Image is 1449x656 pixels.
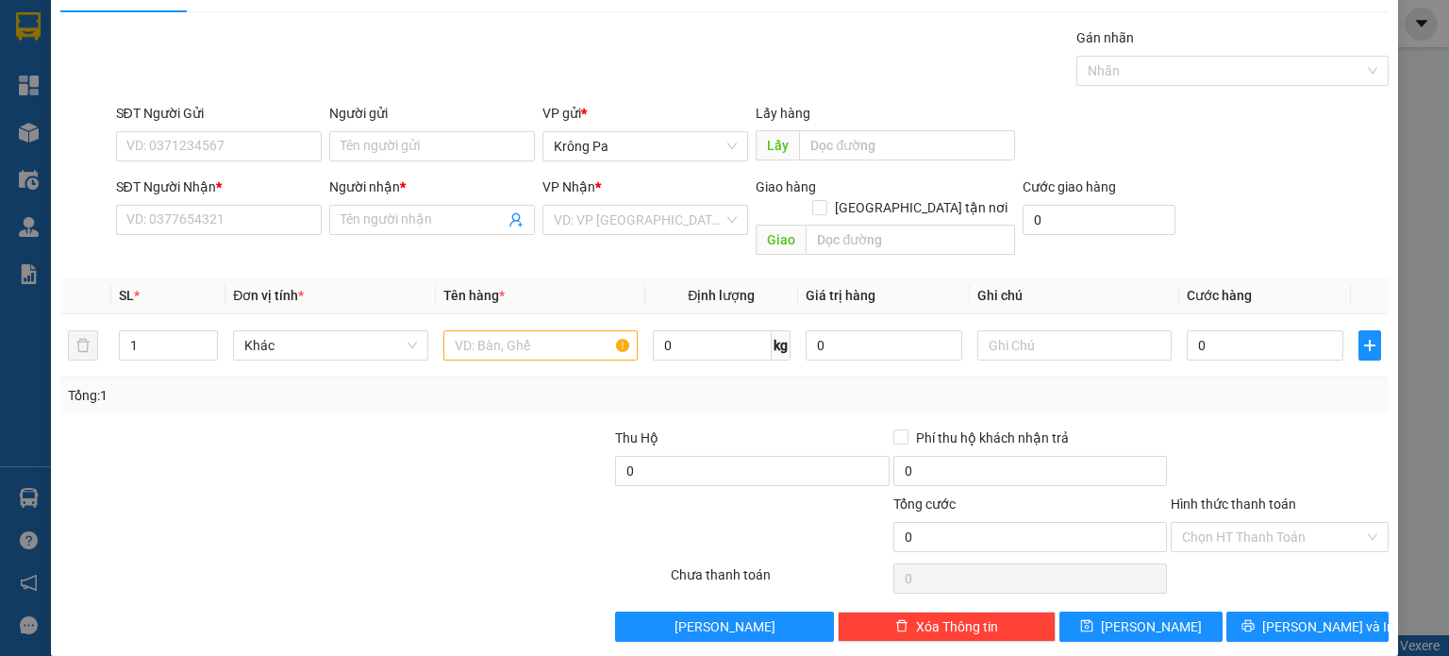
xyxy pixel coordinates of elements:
[542,103,748,124] div: VP gửi
[1187,288,1252,303] span: Cước hàng
[675,616,775,637] span: [PERSON_NAME]
[1023,205,1175,235] input: Cước giao hàng
[233,288,304,303] span: Đơn vị tính
[1076,30,1134,45] label: Gán nhãn
[756,225,806,255] span: Giao
[1101,616,1202,637] span: [PERSON_NAME]
[756,106,810,121] span: Lấy hàng
[615,612,833,642] button: [PERSON_NAME]
[443,288,505,303] span: Tên hàng
[169,72,205,94] span: Gửi:
[806,330,962,361] input: 0
[756,130,799,160] span: Lấy
[1080,619,1093,634] span: save
[772,330,791,361] span: kg
[542,179,595,194] span: VP Nhận
[838,612,1056,642] button: deleteXóa Thông tin
[756,179,816,194] span: Giao hàng
[806,288,875,303] span: Giá trị hàng
[508,212,524,227] span: user-add
[1171,496,1296,512] label: Hình thức thanh toán
[169,130,225,163] span: 1 TX
[169,51,238,65] span: [DATE] 14:37
[119,288,134,303] span: SL
[116,177,322,197] div: SĐT Người Nhận
[1358,330,1381,361] button: plus
[443,330,638,361] input: VD: Bàn, Ghế
[688,288,755,303] span: Định lượng
[1241,619,1255,634] span: printer
[169,103,249,126] span: Krông Pa
[1059,612,1223,642] button: save[PERSON_NAME]
[1359,338,1380,353] span: plus
[554,132,737,160] span: Krông Pa
[329,177,535,197] div: Người nhận
[48,13,126,42] b: Cô Hai
[1226,612,1390,642] button: printer[PERSON_NAME] và In
[1023,179,1116,194] label: Cước giao hàng
[8,59,103,88] h2: 1XV217VH
[68,385,560,406] div: Tổng: 1
[799,130,1015,160] input: Dọc đường
[977,330,1172,361] input: Ghi Chú
[615,430,658,446] span: Thu Hộ
[916,616,998,637] span: Xóa Thông tin
[970,278,1179,314] th: Ghi chú
[827,197,1015,218] span: [GEOGRAPHIC_DATA] tận nơi
[893,496,956,512] span: Tổng cước
[908,428,1076,448] span: Phí thu hộ khách nhận trả
[895,619,908,634] span: delete
[329,103,535,124] div: Người gửi
[116,103,322,124] div: SĐT Người Gửi
[806,225,1015,255] input: Dọc đường
[68,330,98,361] button: delete
[1262,616,1394,637] span: [PERSON_NAME] và In
[244,331,416,360] span: Khác
[669,564,891,597] div: Chưa thanh toán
